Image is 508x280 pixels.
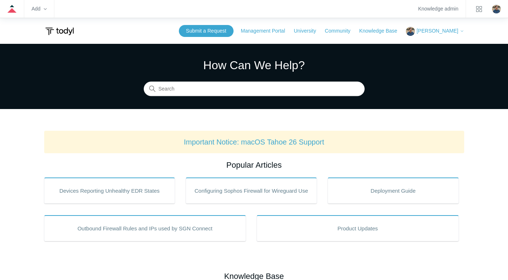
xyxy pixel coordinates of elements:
button: [PERSON_NAME] [406,27,464,36]
a: Devices Reporting Unhealthy EDR States [44,177,175,204]
a: Knowledge Base [359,27,404,35]
img: Todyl Support Center Help Center home page [44,25,75,38]
a: University [294,27,323,35]
a: Knowledge admin [418,7,458,11]
a: Management Portal [241,27,292,35]
zd-hc-trigger: Click your profile icon to open the profile menu [492,5,501,13]
a: Community [325,27,358,35]
h2: Popular Articles [44,159,464,171]
span: [PERSON_NAME] [416,28,458,34]
img: user avatar [492,5,501,13]
a: Product Updates [257,215,459,241]
input: Search [144,82,365,96]
a: Important Notice: macOS Tahoe 26 Support [184,138,324,146]
zd-hc-trigger: Add [32,7,47,11]
a: Configuring Sophos Firewall for Wireguard Use [186,177,317,204]
a: Outbound Firewall Rules and IPs used by SGN Connect [44,215,246,241]
h1: How Can We Help? [144,57,365,74]
a: Submit a Request [179,25,234,37]
a: Deployment Guide [328,177,459,204]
